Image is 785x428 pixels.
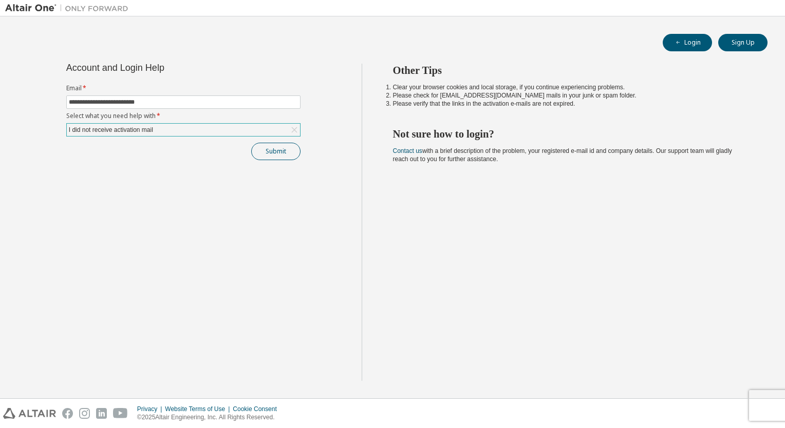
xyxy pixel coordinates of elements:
span: with a brief description of the problem, your registered e-mail id and company details. Our suppo... [393,147,732,163]
button: Login [663,34,712,51]
div: Website Terms of Use [165,405,233,413]
img: Altair One [5,3,134,13]
button: Submit [251,143,301,160]
img: altair_logo.svg [3,408,56,419]
img: linkedin.svg [96,408,107,419]
p: © 2025 Altair Engineering, Inc. All Rights Reserved. [137,413,283,422]
div: I did not receive activation mail [67,124,155,135]
label: Select what you need help with [66,112,301,120]
img: youtube.svg [113,408,128,419]
li: Please verify that the links in the activation e-mails are not expired. [393,100,750,108]
img: facebook.svg [62,408,73,419]
button: Sign Up [718,34,768,51]
li: Clear your browser cookies and local storage, if you continue experiencing problems. [393,83,750,91]
div: Cookie Consent [233,405,283,413]
a: Contact us [393,147,422,154]
h2: Other Tips [393,64,750,77]
div: Privacy [137,405,165,413]
div: I did not receive activation mail [67,124,300,136]
li: Please check for [EMAIL_ADDRESS][DOMAIN_NAME] mails in your junk or spam folder. [393,91,750,100]
div: Account and Login Help [66,64,254,72]
label: Email [66,84,301,92]
h2: Not sure how to login? [393,127,750,141]
img: instagram.svg [79,408,90,419]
